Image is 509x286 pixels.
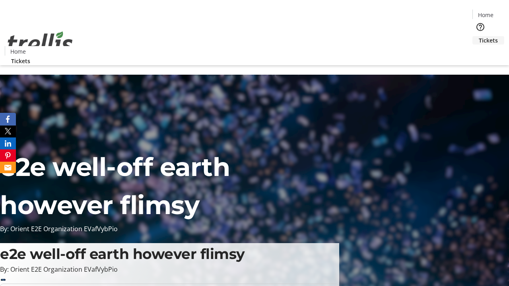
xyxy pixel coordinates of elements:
a: Home [473,11,498,19]
span: Home [10,47,26,56]
button: Help [472,19,488,35]
img: Orient E2E Organization EVafVybPio's Logo [5,23,76,62]
span: Tickets [11,57,30,65]
button: Cart [472,44,488,60]
a: Tickets [5,57,37,65]
a: Home [5,47,31,56]
span: Home [478,11,493,19]
a: Tickets [472,36,504,44]
span: Tickets [479,36,498,44]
